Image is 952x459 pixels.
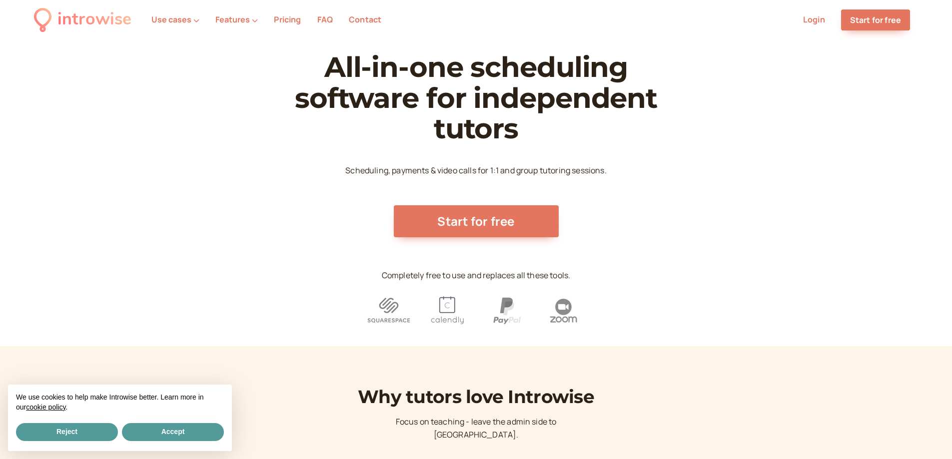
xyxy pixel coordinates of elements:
p: Completely free to use and replaces all these tools. [382,269,570,282]
h1: All-in-one scheduling software for independent tutors [276,52,676,144]
a: cookie policy [26,403,65,411]
button: Accept [122,423,224,441]
a: introwise [34,6,131,33]
a: Start for free [841,9,910,30]
img: 6779c4a26e7da640d53f2862e2f142f93512865b-93x80.png [365,290,412,330]
a: Start for free [394,205,559,237]
img: 3768b3e5ebd9a3519d5b2e41a34157cae83ee83d-93x80.png [424,290,470,330]
button: Reject [16,423,118,441]
button: Features [215,15,258,24]
a: Login [803,14,825,25]
div: We use cookies to help make Introwise better. Learn more in our . [8,385,232,421]
div: introwise [57,6,131,33]
p: Focus on teaching - leave the admin side to [GEOGRAPHIC_DATA]. [376,416,576,442]
img: 7b4703dc57b7b91b27e385a02bba5645814e0ffd-92x80.png [482,290,528,330]
h1: Why tutors love Introwise [276,386,676,408]
p: Scheduling, payments & video calls for 1:1 and group tutoring sessions. [345,164,606,177]
a: FAQ [317,14,333,25]
button: Use cases [151,15,199,24]
a: Contact [349,14,381,25]
a: Pricing [274,14,301,25]
img: 0d05c253e9c2c7ec9385c0e2f04c3ae074345acf-93x80.png [540,290,587,330]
